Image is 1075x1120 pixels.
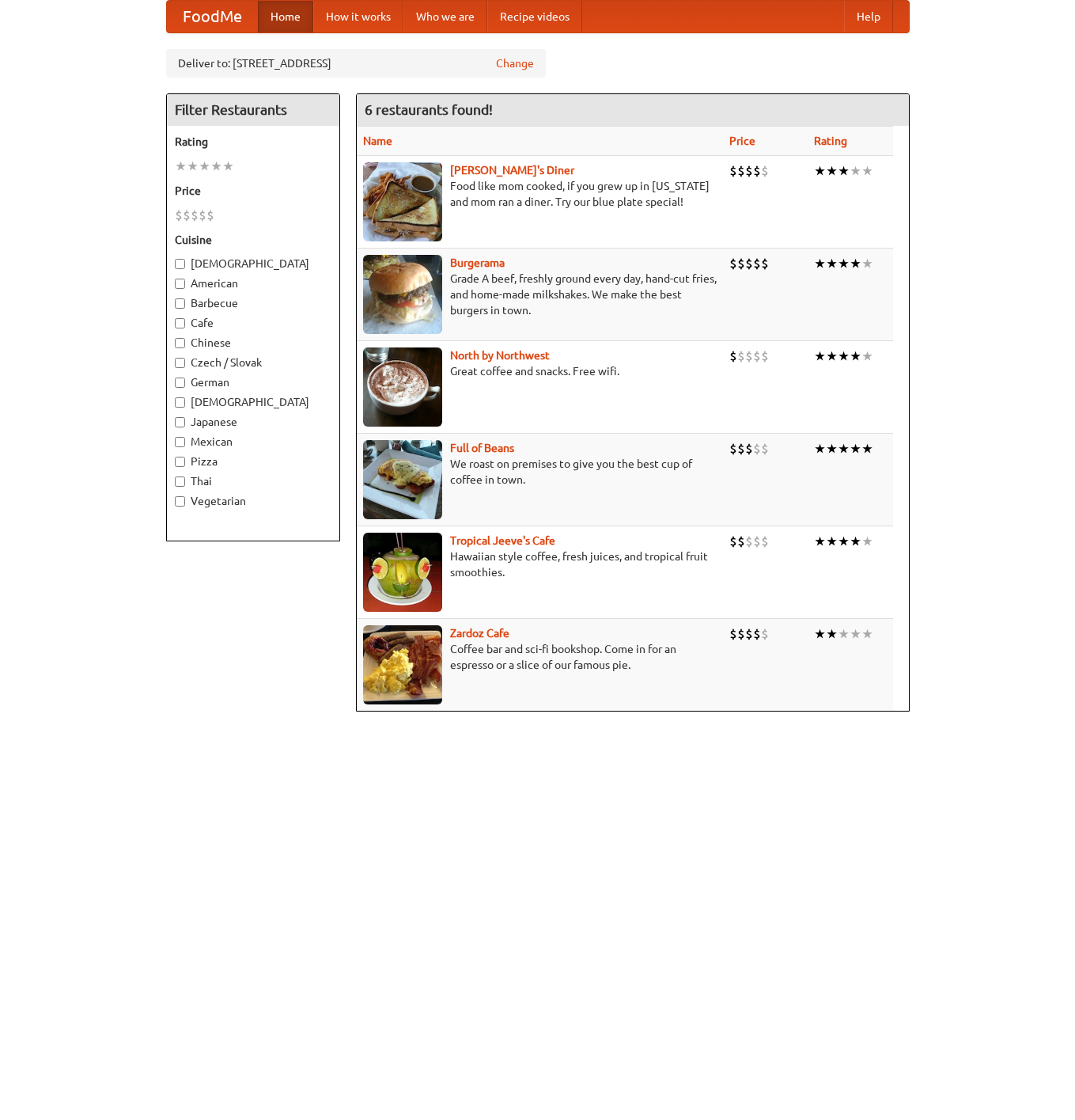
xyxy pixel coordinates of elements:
[175,318,185,328] input: Cafe
[175,358,185,368] input: Czech / Slovak
[166,49,546,78] div: Deliver to: [STREET_ADDRESS]
[850,440,861,457] li: ★
[175,134,331,150] h5: Rating
[826,347,838,365] li: ★
[745,255,753,272] li: $
[737,440,745,457] li: $
[175,437,185,447] input: Mexican
[729,347,737,365] li: $
[850,255,861,272] li: ★
[737,625,745,643] li: $
[487,1,582,32] a: Recipe videos
[167,1,258,32] a: FoodMe
[175,473,331,489] label: Thai
[175,315,331,331] label: Cafe
[729,162,737,180] li: $
[838,533,850,550] li: ★
[175,454,331,469] label: Pizza
[167,94,339,126] h4: Filter Restaurants
[814,255,826,272] li: ★
[175,434,331,450] label: Mexican
[363,440,442,519] img: beans.jpg
[861,440,873,457] li: ★
[175,476,185,487] input: Thai
[729,533,737,550] li: $
[729,440,737,457] li: $
[450,256,505,269] a: Burgerama
[450,442,514,454] b: Full of Beans
[761,533,769,550] li: $
[826,162,838,180] li: ★
[175,275,331,291] label: American
[826,625,838,643] li: ★
[814,347,826,365] li: ★
[814,533,826,550] li: ★
[729,625,737,643] li: $
[363,271,717,318] p: Grade A beef, freshly ground every day, hand-cut fries, and home-made milkshakes. We make the bes...
[199,158,210,175] li: ★
[175,256,331,271] label: [DEMOGRAPHIC_DATA]
[753,162,761,180] li: $
[313,1,403,32] a: How it works
[826,533,838,550] li: ★
[175,207,183,224] li: $
[729,135,755,147] a: Price
[761,162,769,180] li: $
[363,625,442,704] img: zardoz.jpg
[737,255,745,272] li: $
[861,347,873,365] li: ★
[206,207,214,224] li: $
[761,255,769,272] li: $
[175,183,331,199] h5: Price
[175,457,185,467] input: Pizza
[450,534,555,547] a: Tropical Jeeve's Cafe
[175,414,331,430] label: Japanese
[861,533,873,550] li: ★
[175,158,187,175] li: ★
[187,158,199,175] li: ★
[850,347,861,365] li: ★
[175,496,185,507] input: Vegetarian
[363,363,717,379] p: Great coffee and snacks. Free wifi.
[175,338,185,348] input: Chinese
[363,456,717,488] p: We roast on premises to give you the best cup of coffee in town.
[838,440,850,457] li: ★
[175,378,185,388] input: German
[745,440,753,457] li: $
[496,55,534,71] a: Change
[175,295,331,311] label: Barbecue
[175,355,331,370] label: Czech / Slovak
[363,533,442,612] img: jeeves.jpg
[850,162,861,180] li: ★
[258,1,313,32] a: Home
[814,625,826,643] li: ★
[175,279,185,289] input: American
[861,255,873,272] li: ★
[761,347,769,365] li: $
[199,207,206,224] li: $
[826,440,838,457] li: ★
[183,207,191,224] li: $
[761,625,769,643] li: $
[861,625,873,643] li: ★
[753,255,761,272] li: $
[450,349,550,362] a: North by Northwest
[745,625,753,643] li: $
[175,417,185,427] input: Japanese
[814,162,826,180] li: ★
[363,162,442,241] img: sallys.jpg
[175,298,185,309] input: Barbecue
[850,533,861,550] li: ★
[450,627,509,640] a: Zardoz Cafe
[838,347,850,365] li: ★
[745,347,753,365] li: $
[729,255,737,272] li: $
[838,162,850,180] li: ★
[175,374,331,390] label: German
[175,493,331,509] label: Vegetarian
[175,259,185,269] input: [DEMOGRAPHIC_DATA]
[850,625,861,643] li: ★
[365,102,493,117] ng-pluralize: 6 restaurants found!
[363,347,442,427] img: north.jpg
